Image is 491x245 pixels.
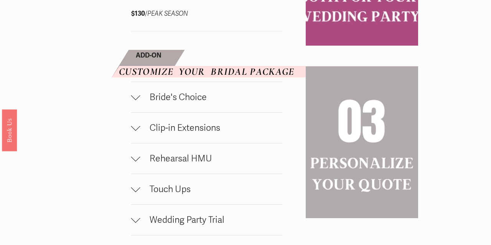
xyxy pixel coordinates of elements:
[131,8,246,20] p: /
[147,10,188,18] em: PEAK SEASON
[140,184,282,195] span: Touch Ups
[131,205,282,235] button: Wedding Party Trial
[131,143,282,174] button: Rehearsal HMU
[140,92,282,103] span: Bride's Choice
[131,174,282,204] button: Touch Ups
[131,10,145,18] strong: $130
[140,214,282,225] span: Wedding Party Trial
[140,153,282,164] span: Rehearsal HMU
[2,109,17,151] a: Book Us
[131,82,282,112] button: Bride's Choice
[131,113,282,143] button: Clip-in Extensions
[140,122,282,133] span: Clip-in Extensions
[119,66,294,77] em: CUSTOMIZE YOUR BRIDAL PACKAGE
[136,51,161,59] strong: ADD-ON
